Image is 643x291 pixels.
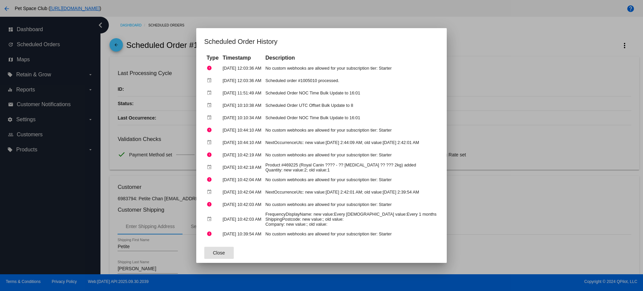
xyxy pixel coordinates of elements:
[204,247,234,259] button: Close dialog
[221,240,263,252] td: [DATE] 10:39:54 AM
[264,174,438,186] td: No custom webhooks are allowed for your subscription tier: Starter
[207,162,215,172] mat-icon: event
[221,54,263,62] th: Timestamp
[204,36,439,47] h1: Scheduled Order History
[207,214,215,224] mat-icon: event
[221,174,263,186] td: [DATE] 10:42:04 AM
[207,63,215,73] mat-icon: error
[221,199,263,210] td: [DATE] 10:42:03 AM
[207,199,215,210] mat-icon: error
[207,75,215,86] mat-icon: event
[264,99,438,111] td: Scheduled Order UTC Offset Bulk Update to 8
[221,161,263,173] td: [DATE] 10:42:18 AM
[221,124,263,136] td: [DATE] 10:44:10 AM
[207,241,215,251] mat-icon: event
[221,75,263,86] td: [DATE] 12:03:36 AM
[221,211,263,227] td: [DATE] 10:42:03 AM
[207,150,215,160] mat-icon: error
[264,149,438,161] td: No custom webhooks are allowed for your subscription tier: Starter
[264,240,438,252] td: Product #469225 (Royal Canin ???? - ?? [MEDICAL_DATA] ?? ??? 2kg) added
[207,125,215,135] mat-icon: error
[221,62,263,74] td: [DATE] 12:03:36 AM
[264,112,438,124] td: Scheduled Order NOC Time Bulk Update to 16:01
[264,186,438,198] td: NextOccurrenceUtc: new value:[DATE] 2:42:01 AM; old value:[DATE] 2:39:54 AM
[264,124,438,136] td: No custom webhooks are allowed for your subscription tier: Starter
[264,75,438,86] td: Scheduled order #1005010 processed.
[207,229,215,239] mat-icon: error
[264,137,438,148] td: NextOccurrenceUtc: new value:[DATE] 2:44:09 AM; old value:[DATE] 2:42:01 AM
[207,137,215,148] mat-icon: event
[264,161,438,173] td: Product #469225 (Royal Canin ???? - ?? [MEDICAL_DATA] ?? ??? 2kg) added Quantity: new value:2; ol...
[264,54,438,62] th: Description
[264,62,438,74] td: No custom webhooks are allowed for your subscription tier: Starter
[221,87,263,99] td: [DATE] 11:51:49 AM
[221,149,263,161] td: [DATE] 10:42:19 AM
[207,113,215,123] mat-icon: event
[221,137,263,148] td: [DATE] 10:44:10 AM
[213,250,225,256] span: Close
[264,228,438,240] td: No custom webhooks are allowed for your subscription tier: Starter
[221,99,263,111] td: [DATE] 10:10:38 AM
[207,187,215,197] mat-icon: event
[221,186,263,198] td: [DATE] 10:42:04 AM
[207,100,215,111] mat-icon: event
[221,228,263,240] td: [DATE] 10:39:54 AM
[264,211,438,227] td: FrequencyDisplayName: new value:Every [DEMOGRAPHIC_DATA] value:Every 1 months ShippingPostcode: n...
[264,199,438,210] td: No custom webhooks are allowed for your subscription tier: Starter
[207,174,215,185] mat-icon: error
[221,112,263,124] td: [DATE] 10:10:34 AM
[207,88,215,98] mat-icon: event
[264,87,438,99] td: Scheduled Order NOC Time Bulk Update to 16:01
[205,54,220,62] th: Type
